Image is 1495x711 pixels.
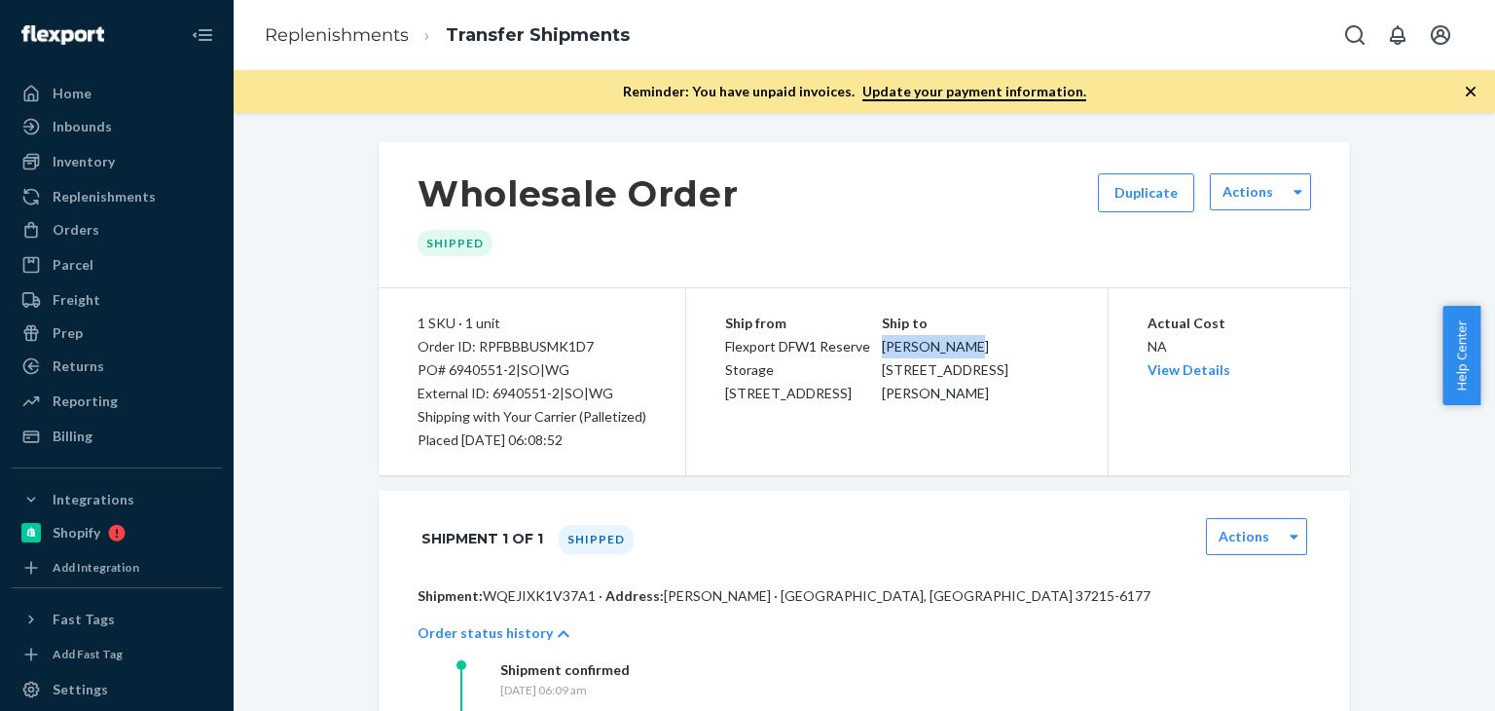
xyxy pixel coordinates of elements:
a: Replenishments [265,24,409,46]
a: Shopify [12,517,222,548]
img: Flexport logo [21,25,104,45]
a: Prep [12,318,222,349]
label: Actions [1222,182,1273,202]
a: Parcel [12,249,222,281]
div: Order ID: RPFBBBUSMK1D7 [418,335,646,358]
h1: Wholesale Order [418,173,739,214]
div: Add Integration [53,559,139,576]
p: WQEJIXK1V37A1 · [PERSON_NAME] · [GEOGRAPHIC_DATA], [GEOGRAPHIC_DATA] 37215-6177 [418,586,1311,606]
a: Returns [12,351,222,382]
span: [PERSON_NAME] [STREET_ADDRESS][PERSON_NAME] [882,338,1008,401]
button: Help Center [1442,306,1480,405]
p: Shipping with Your Carrier (Palletized) [418,405,646,429]
a: Freight [12,284,222,316]
button: Open notifications [1378,16,1417,55]
a: Inbounds [12,111,222,142]
a: Billing [12,421,222,452]
div: Parcel [53,255,93,275]
label: Actions [1219,527,1269,546]
button: Fast Tags [12,604,222,635]
a: Orders [12,214,222,245]
a: Reporting [12,386,222,417]
a: Replenishments [12,181,222,212]
div: Shipment confirmed [500,660,630,680]
div: PO# 6940551-2|SO|WG [418,358,646,382]
div: Prep [53,323,83,343]
a: Add Integration [12,556,222,580]
a: Settings [12,674,222,705]
div: External ID: 6940551-2|SO|WG [418,382,646,405]
button: Integrations [12,484,222,515]
div: Returns [53,356,104,376]
a: Transfer Shipments [446,24,630,46]
div: Orders [53,220,99,240]
p: Reminder: You have unpaid invoices. [623,82,1086,101]
a: Inventory [12,146,222,177]
div: Inventory [53,152,115,171]
ol: breadcrumbs [249,7,645,64]
div: Shopify [53,523,100,543]
button: Open account menu [1421,16,1460,55]
div: Settings [53,680,108,699]
div: 1 SKU · 1 unit [418,312,646,335]
a: View Details [1148,361,1230,378]
div: Add Fast Tag [53,646,123,662]
div: Fast Tags [53,610,115,629]
p: Ship from [725,312,882,335]
div: [DATE] 06:09 am [500,682,630,698]
div: Freight [53,290,100,310]
div: Replenishments [53,187,156,206]
h1: Shipment 1 of 1 [421,518,543,559]
span: Shipment: [418,587,483,604]
button: Close Navigation [183,16,222,55]
div: Shipped [418,230,492,256]
div: Billing [53,427,92,446]
div: Home [53,84,91,103]
button: Open Search Box [1335,16,1374,55]
p: Actual Cost [1148,312,1312,335]
div: Reporting [53,392,118,411]
p: Ship to [882,312,1068,335]
div: Integrations [53,490,134,509]
a: Update your payment information. [862,83,1086,101]
div: Placed [DATE] 06:08:52 [418,429,646,452]
div: Shipped [559,525,634,554]
span: Address: [605,587,664,604]
div: NA [1148,312,1312,382]
div: Inbounds [53,117,112,136]
a: Add Fast Tag [12,643,222,666]
button: Duplicate [1098,173,1194,212]
span: Flexport DFW1 Reserve Storage [STREET_ADDRESS] [725,338,870,401]
a: Home [12,78,222,109]
p: Order status history [418,623,553,643]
